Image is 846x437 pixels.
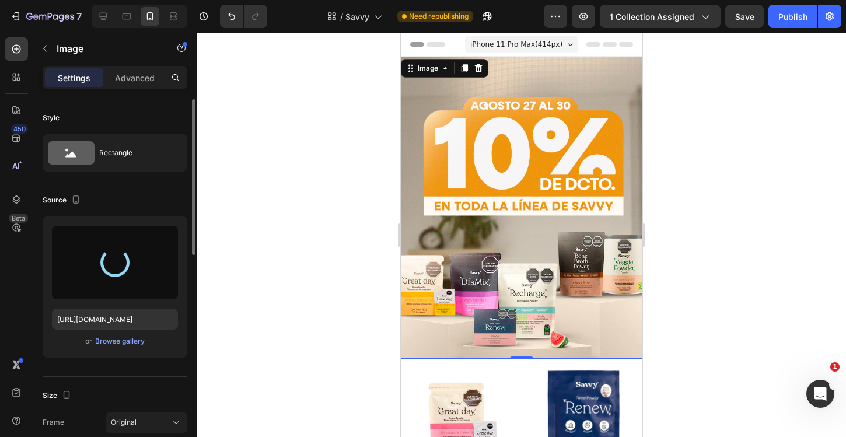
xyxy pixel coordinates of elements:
[9,214,28,223] div: Beta
[85,334,92,348] span: or
[52,309,178,330] input: https://example.com/image.jpg
[111,417,137,428] span: Original
[401,33,642,437] iframe: Design area
[5,5,87,28] button: 7
[76,9,82,23] p: 7
[99,139,170,166] div: Rectangle
[43,417,64,428] label: Frame
[768,5,817,28] button: Publish
[735,12,754,22] span: Save
[11,124,28,134] div: 450
[806,380,834,408] iframe: Intercom live chat
[106,412,187,433] button: Original
[409,11,469,22] span: Need republishing
[57,41,156,55] p: Image
[58,72,90,84] p: Settings
[43,388,74,404] div: Size
[725,5,764,28] button: Save
[43,193,83,208] div: Source
[345,11,369,23] span: Savvy
[95,335,145,347] button: Browse gallery
[115,72,155,84] p: Advanced
[830,362,840,372] span: 1
[220,5,267,28] div: Undo/Redo
[340,11,343,23] span: /
[778,11,807,23] div: Publish
[600,5,721,28] button: 1 collection assigned
[43,113,60,123] div: Style
[610,11,694,23] span: 1 collection assigned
